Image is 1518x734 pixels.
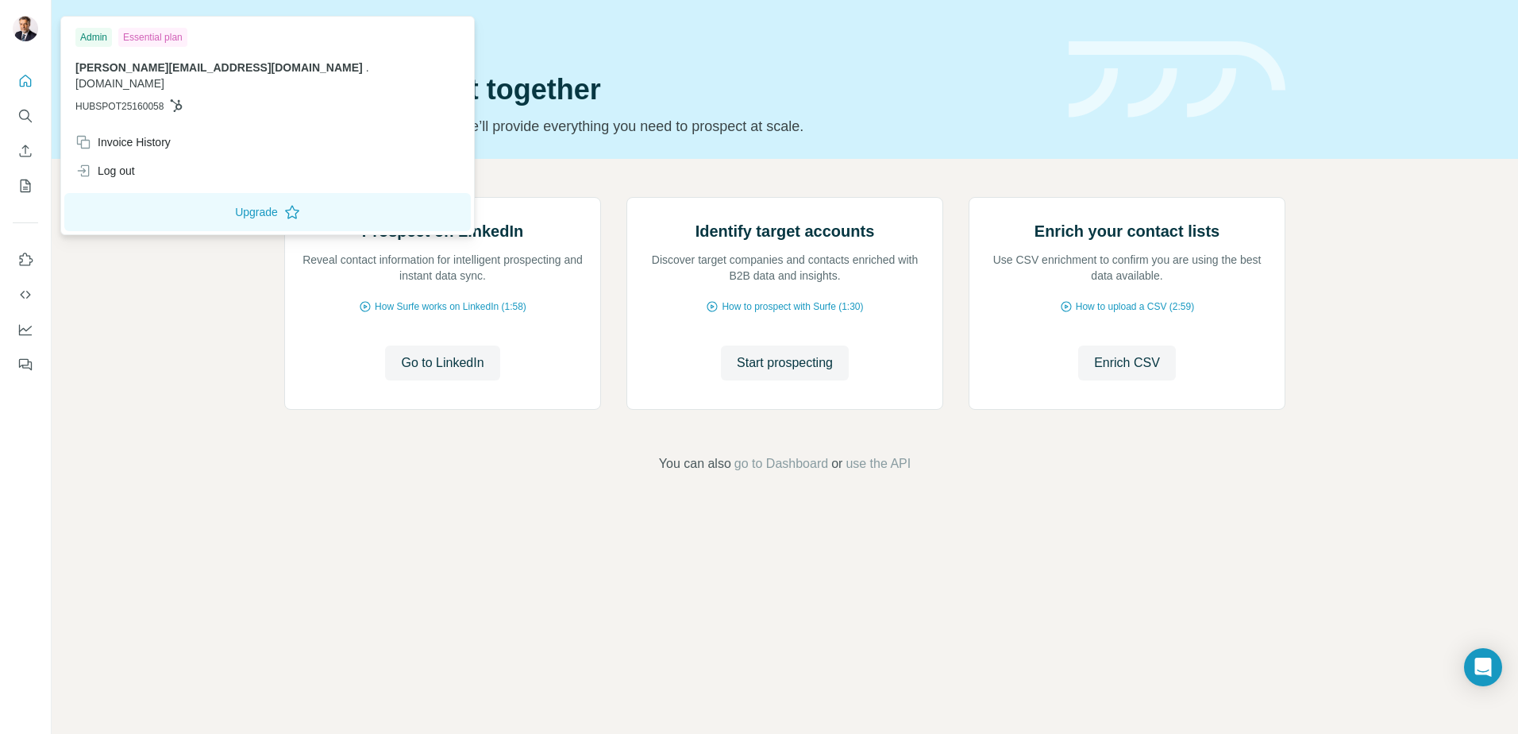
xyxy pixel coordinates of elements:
[831,454,842,473] span: or
[13,67,38,95] button: Quick start
[737,353,833,373] span: Start prospecting
[13,137,38,165] button: Enrich CSV
[13,350,38,379] button: Feedback
[13,280,38,309] button: Use Surfe API
[13,172,38,200] button: My lists
[366,61,369,74] span: .
[1078,346,1176,381] button: Enrich CSV
[13,16,38,41] img: Avatar
[1464,648,1502,686] div: Open Intercom Messenger
[284,29,1050,45] div: Quick start
[284,74,1050,106] h1: Let’s prospect together
[846,454,911,473] button: use the API
[75,163,135,179] div: Log out
[375,299,526,314] span: How Surfe works on LinkedIn (1:58)
[13,102,38,130] button: Search
[284,115,1050,137] p: Pick your starting point and we’ll provide everything you need to prospect at scale.
[75,99,164,114] span: HUBSPOT25160058
[695,220,875,242] h2: Identify target accounts
[385,346,499,381] button: Go to LinkedIn
[13,315,38,344] button: Dashboard
[1076,299,1194,314] span: How to upload a CSV (2:59)
[734,454,828,473] button: go to Dashboard
[75,134,171,150] div: Invoice History
[75,28,112,47] div: Admin
[118,28,187,47] div: Essential plan
[75,61,363,74] span: [PERSON_NAME][EMAIL_ADDRESS][DOMAIN_NAME]
[401,353,484,373] span: Go to LinkedIn
[722,299,863,314] span: How to prospect with Surfe (1:30)
[1034,220,1219,242] h2: Enrich your contact lists
[1094,353,1160,373] span: Enrich CSV
[1069,41,1285,118] img: banner
[13,245,38,274] button: Use Surfe on LinkedIn
[721,346,849,381] button: Start prospecting
[985,252,1269,284] p: Use CSV enrichment to confirm you are using the best data available.
[301,252,584,284] p: Reveal contact information for intelligent prospecting and instant data sync.
[75,77,164,90] span: [DOMAIN_NAME]
[64,193,471,231] button: Upgrade
[659,454,731,473] span: You can also
[643,252,927,284] p: Discover target companies and contacts enriched with B2B data and insights.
